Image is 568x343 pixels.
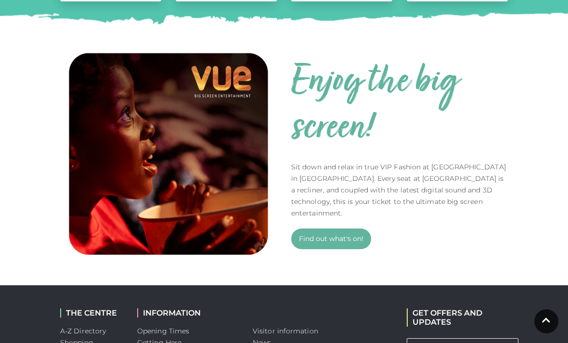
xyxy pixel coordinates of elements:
[60,327,106,335] a: A-Z Directory
[60,46,277,262] img: Vue.png
[137,327,189,335] a: Opening Times
[60,308,123,318] h2: THE CENTRE
[291,229,371,249] a: Find out what's on!
[291,59,508,152] h2: Enjoy the big screen!
[407,308,508,327] h2: GET OFFERS AND UPDATES
[291,161,508,219] p: Sit down and relax in true VIP Fashion at [GEOGRAPHIC_DATA] in [GEOGRAPHIC_DATA]. Every seat at [...
[137,308,238,318] h2: INFORMATION
[253,327,318,335] a: Visitor information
